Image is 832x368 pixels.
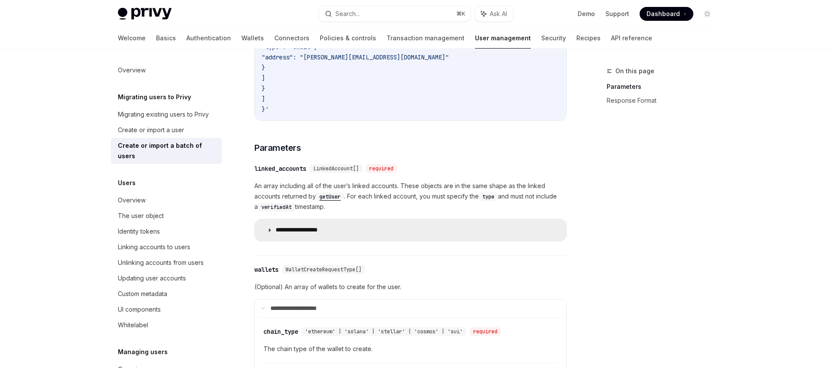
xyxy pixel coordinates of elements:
div: linked_accounts [254,164,306,173]
div: Identity tokens [118,226,160,237]
div: Unlinking accounts from users [118,257,204,268]
span: WalletCreateRequestType[] [286,266,361,273]
span: On this page [615,66,654,76]
a: Authentication [186,28,231,49]
a: Support [605,10,629,18]
a: Dashboard [640,7,693,21]
a: Policies & controls [320,28,376,49]
h5: Users [118,178,136,188]
a: Response Format [607,94,721,107]
div: The user object [118,211,164,221]
a: Transaction management [387,28,465,49]
div: Search... [335,9,360,19]
a: getUser [316,192,344,200]
div: Custom metadata [118,289,167,299]
code: getUser [316,192,344,201]
a: Linking accounts to users [111,239,222,255]
a: Overview [111,62,222,78]
div: chain_type [263,327,298,336]
a: Create or import a batch of users [111,138,222,164]
a: Wallets [241,28,264,49]
div: Linking accounts to users [118,242,190,252]
button: Ask AI [475,6,513,22]
span: Ask AI [490,10,507,18]
h5: Migrating users to Privy [118,92,191,102]
span: "address": "[PERSON_NAME][EMAIL_ADDRESS][DOMAIN_NAME]" [262,53,449,61]
span: Dashboard [647,10,680,18]
a: Basics [156,28,176,49]
span: An array including all of the user’s linked accounts. These objects are in the same shape as the ... [254,181,567,212]
code: verifiedAt [258,203,295,212]
span: ] [262,74,265,82]
div: Updating user accounts [118,273,186,283]
a: User management [475,28,531,49]
button: Search...⌘K [319,6,471,22]
a: Security [541,28,566,49]
span: 'ethereum' | 'solana' | 'stellar' | 'cosmos' | 'sui' [305,328,463,335]
a: Updating user accounts [111,270,222,286]
span: LinkedAccount[] [313,165,359,172]
span: ⌘ K [456,10,465,17]
span: Parameters [254,142,301,154]
a: Welcome [118,28,146,49]
div: Create or import a batch of users [118,140,217,161]
span: }' [262,105,269,113]
a: Demo [578,10,595,18]
div: Whitelabel [118,320,148,330]
a: Migrating existing users to Privy [111,107,222,122]
a: API reference [611,28,652,49]
h5: Managing users [118,347,168,357]
a: Identity tokens [111,224,222,239]
a: Create or import a user [111,122,222,138]
span: (Optional) An array of wallets to create for the user. [254,282,567,292]
a: Custom metadata [111,286,222,302]
a: Connectors [274,28,309,49]
a: Unlinking accounts from users [111,255,222,270]
div: Overview [118,195,146,205]
a: Overview [111,192,222,208]
span: } [262,85,265,92]
span: } [262,64,265,72]
img: light logo [118,8,172,20]
button: Toggle dark mode [700,7,714,21]
div: required [470,327,501,336]
div: UI components [118,304,161,315]
span: ] [262,95,265,103]
div: Create or import a user [118,125,184,135]
a: Whitelabel [111,317,222,333]
div: Overview [118,65,146,75]
div: wallets [254,265,279,274]
code: type [479,192,498,201]
a: Recipes [576,28,601,49]
a: UI components [111,302,222,317]
a: The user object [111,208,222,224]
a: Parameters [607,80,721,94]
span: The chain type of the wallet to create. [263,344,558,354]
div: Migrating existing users to Privy [118,109,209,120]
div: required [366,164,397,173]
